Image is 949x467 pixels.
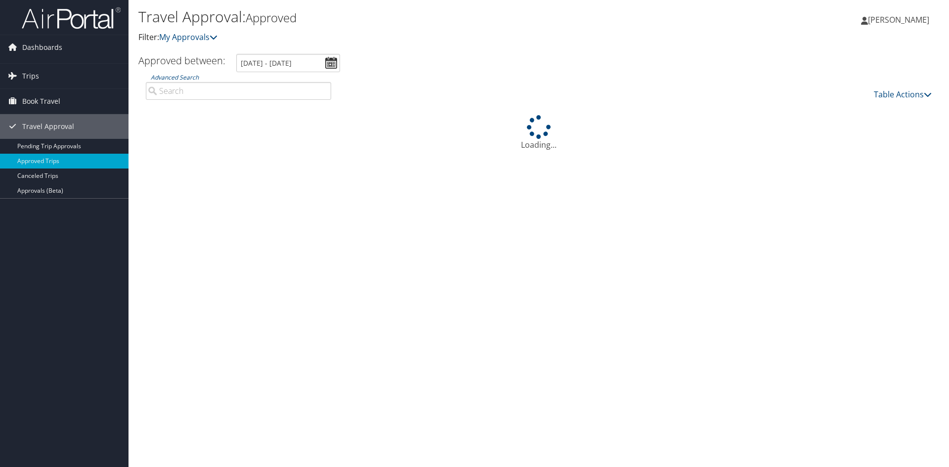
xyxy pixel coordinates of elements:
[138,54,225,67] h3: Approved between:
[874,89,932,100] a: Table Actions
[138,115,939,151] div: Loading...
[22,89,60,114] span: Book Travel
[246,9,297,26] small: Approved
[159,32,217,42] a: My Approvals
[138,31,672,44] p: Filter:
[151,73,199,82] a: Advanced Search
[146,82,331,100] input: Advanced Search
[22,64,39,88] span: Trips
[22,6,121,30] img: airportal-logo.png
[22,35,62,60] span: Dashboards
[868,14,929,25] span: [PERSON_NAME]
[861,5,939,35] a: [PERSON_NAME]
[236,54,340,72] input: [DATE] - [DATE]
[138,6,672,27] h1: Travel Approval:
[22,114,74,139] span: Travel Approval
